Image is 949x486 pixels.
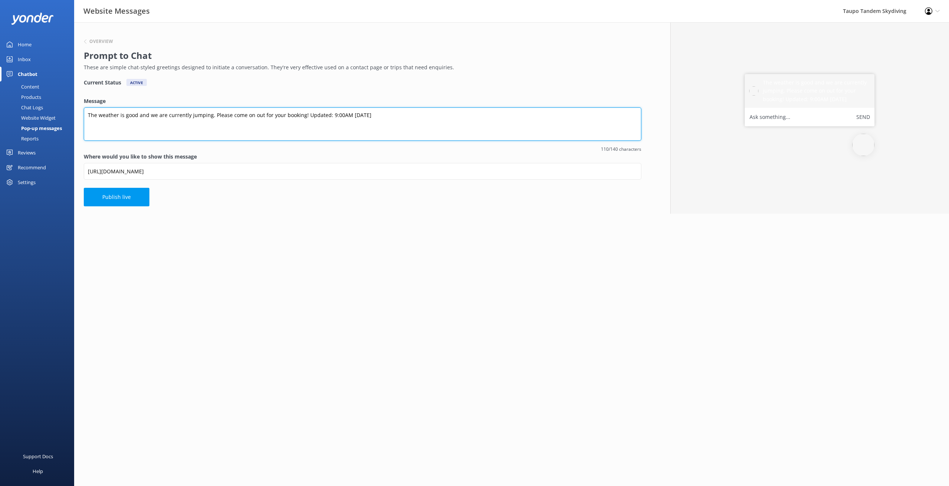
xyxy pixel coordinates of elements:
div: Reviews [18,145,36,160]
div: Reports [4,133,39,144]
div: Chat Logs [4,102,43,113]
a: Website Widget [4,113,74,123]
div: Chatbot [18,67,37,81]
button: Overview [84,39,113,44]
h2: Prompt to Chat [84,49,638,63]
div: Help [33,464,43,479]
div: Settings [18,175,36,190]
div: Pop-up messages [4,123,62,133]
a: Reports [4,133,74,144]
button: Send [856,112,870,122]
div: Active [126,79,147,86]
h5: The weather is good and we are currently jumping. Please come on out for your booking! Updated: 9... [763,79,870,103]
p: These are simple chat-styled greetings designed to initiate a conversation. They're very effectiv... [84,63,638,71]
a: Content [4,81,74,92]
img: yonder-white-logo.png [11,13,54,25]
h6: Overview [89,39,113,44]
h3: Website Messages [83,5,150,17]
div: Content [4,81,39,92]
div: Recommend [18,160,46,175]
div: Products [4,92,41,102]
div: Home [18,37,32,52]
label: Where would you like to show this message [84,153,641,161]
label: Message [84,97,641,105]
textarea: The weather is good and we are currently jumping. Please come on out for your booking! Updated: 9... [84,107,641,141]
a: Chat Logs [4,102,74,113]
div: Website Widget [4,113,56,123]
input: https://www.example.com/page [84,163,641,180]
label: Ask something... [750,112,790,122]
div: Inbox [18,52,31,67]
a: Pop-up messages [4,123,74,133]
button: Publish live [84,188,149,206]
a: Products [4,92,74,102]
h4: Current Status [84,79,121,86]
div: Support Docs [23,449,53,464]
span: 110/140 characters [84,146,641,153]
